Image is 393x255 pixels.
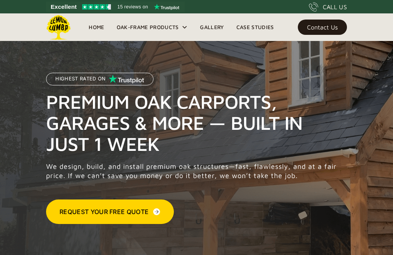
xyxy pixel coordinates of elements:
[46,91,341,154] h1: Premium Oak Carports, Garages & More — Built in Just 1 Week
[117,2,148,11] span: 15 reviews on
[307,25,338,30] div: Contact Us
[51,2,77,11] span: Excellent
[154,4,179,10] img: Trustpilot logo
[298,20,347,35] a: Contact Us
[83,21,110,33] a: Home
[46,199,174,224] a: Request Your Free Quote
[82,4,111,10] img: Trustpilot 4.5 stars
[360,223,385,247] iframe: chat widget
[309,2,347,11] a: CALL US
[323,2,347,11] div: CALL US
[230,21,280,33] a: Case Studies
[117,23,179,32] div: Oak-Frame Products
[46,162,341,180] p: We design, build, and install premium oak structures—fast, flawlessly, and at a fair price. If we...
[59,207,149,216] div: Request Your Free Quote
[55,76,106,82] p: Highest Rated on
[46,73,154,91] a: Highest Rated on
[46,2,185,12] a: See Lemon Lumba reviews on Trustpilot
[194,21,230,33] a: Gallery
